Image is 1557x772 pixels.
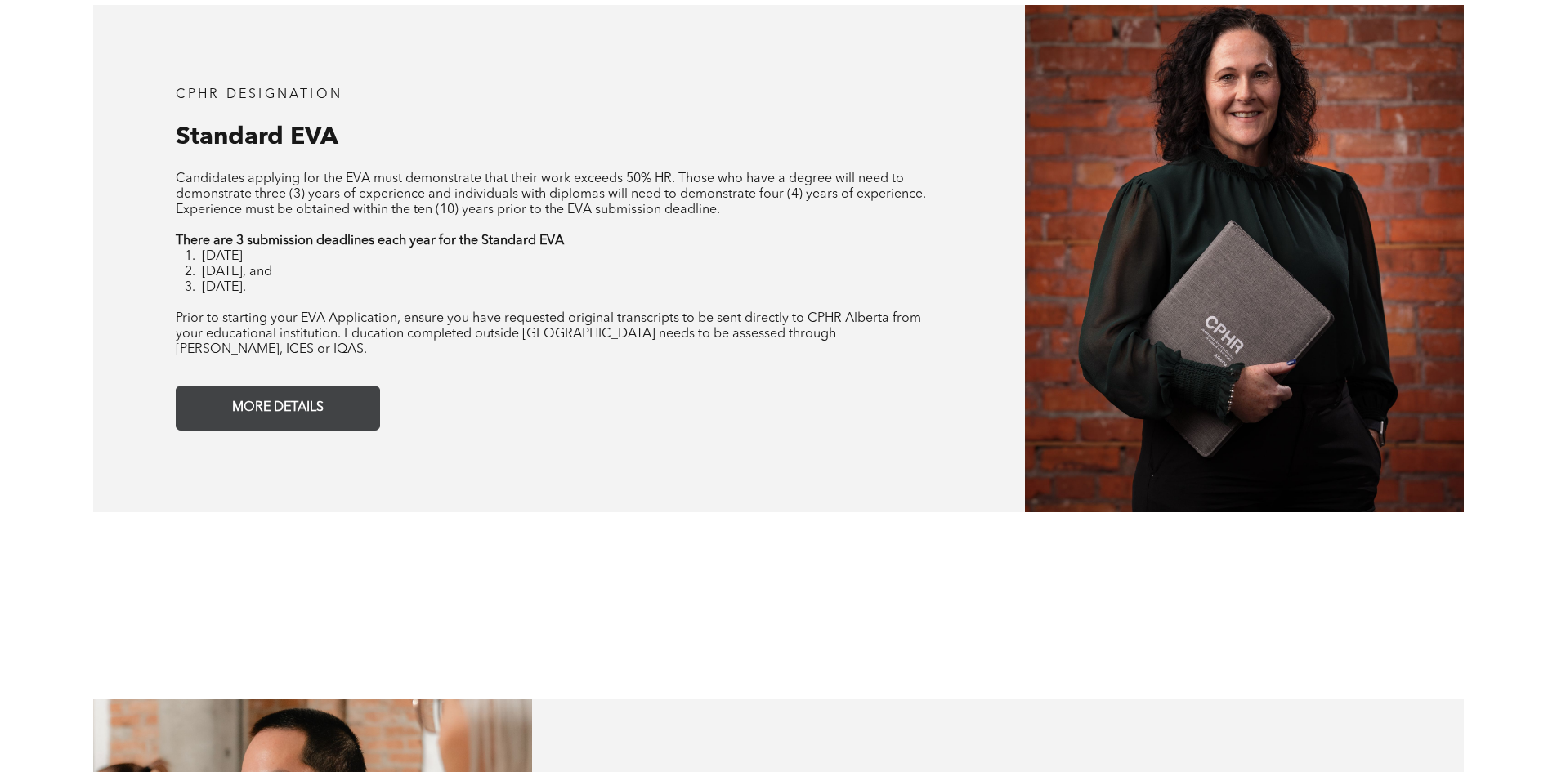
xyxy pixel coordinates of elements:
span: CPHR DESIGNATION [176,88,342,101]
a: MORE DETAILS [176,386,380,431]
span: [DATE] [202,250,243,263]
span: MORE DETAILS [226,392,329,424]
span: Candidates applying for the EVA must demonstrate that their work exceeds 50% HR. Those who have a... [176,172,926,216]
span: [DATE], and [202,266,272,279]
span: [DATE]. [202,281,246,294]
span: Standard EVA [176,125,338,149]
span: Prior to starting your EVA Application, ensure you have requested original transcripts to be sent... [176,312,921,356]
strong: There are 3 submission deadlines each year for the Standard EVA [176,234,564,248]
